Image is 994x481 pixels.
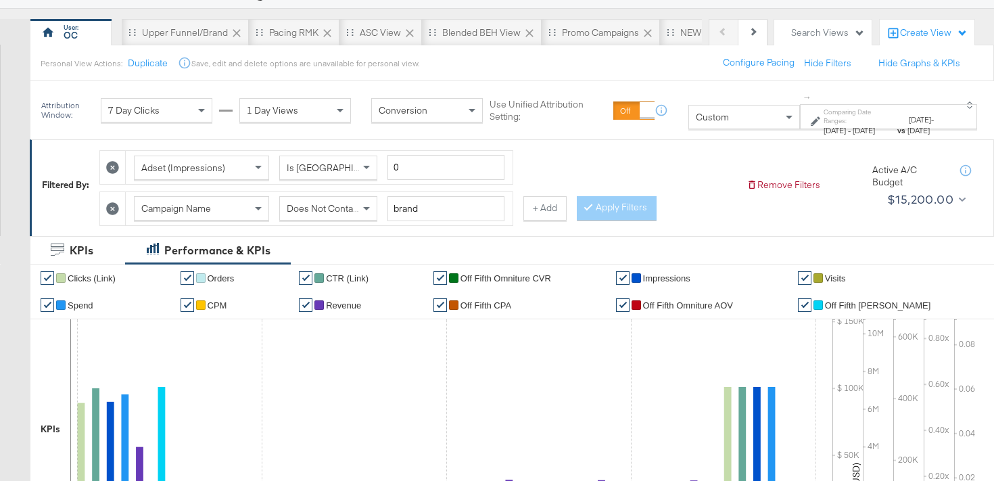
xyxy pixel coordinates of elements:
[909,114,931,124] span: [DATE]
[548,28,556,36] div: Drag to reorder tab
[142,26,228,39] div: Upper Funnel/Brand
[433,298,447,312] a: ✔
[798,271,811,285] a: ✔
[108,104,160,116] span: 7 Day Clicks
[460,300,511,311] span: off fifth CPA
[68,300,93,311] span: Spend
[616,298,630,312] a: ✔
[825,273,846,283] span: Visits
[191,58,419,69] div: Save, edit and delete options are unavailable for personal view.
[853,125,875,135] span: [DATE]
[713,51,804,75] button: Configure Pacing
[141,202,211,214] span: Campaign Name
[379,104,427,116] span: Conversion
[801,95,814,100] span: ↑
[643,300,733,311] span: Off Fifth Omniture AOV
[878,57,960,70] button: Hide Graphs & KPIs
[326,300,361,311] span: Revenue
[825,300,931,311] span: Off Fifth [PERSON_NAME]
[460,273,551,283] span: Off Fifth Omniture CVR
[256,28,263,36] div: Drag to reorder tab
[643,273,690,283] span: Impressions
[68,273,116,283] span: Clicks (Link)
[41,298,54,312] a: ✔
[696,111,729,123] span: Custom
[429,28,436,36] div: Drag to reorder tab
[872,164,947,189] div: Active A/C Budget
[247,104,298,116] span: 1 Day Views
[433,271,447,285] a: ✔
[181,271,194,285] a: ✔
[387,155,504,180] input: Enter a number
[287,162,390,174] span: Is [GEOGRAPHIC_DATA]
[907,125,930,135] span: [DATE]
[128,57,168,70] button: Duplicate
[616,271,630,285] a: ✔
[882,189,969,210] button: $15,200.00
[804,57,851,70] button: Hide Filters
[887,189,953,210] div: $15,200.00
[523,196,567,221] button: + Add
[299,271,312,285] a: ✔
[41,271,54,285] a: ✔
[680,26,779,39] div: NEW O5 Weekly Report
[791,26,865,39] div: Search Views
[70,243,93,258] div: KPIs
[42,179,89,191] div: Filtered By:
[208,300,227,311] span: CPM
[747,179,820,191] button: Remove Filters
[141,162,225,174] span: Adset (Impressions)
[41,58,122,69] div: Personal View Actions:
[360,26,401,39] div: ASC View
[208,273,235,283] span: Orders
[824,108,895,125] label: Comparing Date Ranges:
[387,196,504,221] input: Enter a search term
[181,298,194,312] a: ✔
[895,125,907,135] strong: vs
[490,98,608,123] label: Use Unified Attribution Setting:
[562,26,639,39] div: Promo Campaigns
[326,273,369,283] span: CTR (Link)
[798,298,811,312] a: ✔
[442,26,521,39] div: Blended BEH View
[900,26,968,40] div: Create View
[824,125,846,135] span: [DATE]
[299,298,312,312] a: ✔
[287,202,360,214] span: Does Not Contain
[164,243,270,258] div: Performance & KPIs
[667,28,674,36] div: Drag to reorder tab
[346,28,354,36] div: Drag to reorder tab
[64,29,78,42] div: OC
[907,114,956,135] div: -
[41,423,60,436] div: KPIs
[269,26,318,39] div: Pacing RMK
[824,125,895,136] div: -
[128,28,136,36] div: Drag to reorder tab
[41,101,94,120] div: Attribution Window:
